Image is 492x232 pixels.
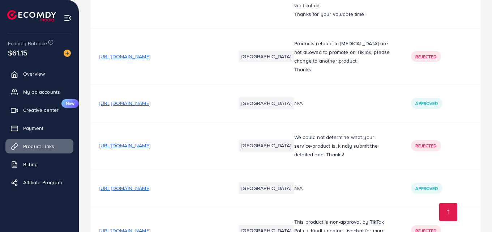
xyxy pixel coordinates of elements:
span: [URL][DOMAIN_NAME] [99,53,150,60]
a: Payment [5,121,73,135]
span: Overview [23,70,45,77]
a: My ad accounts [5,85,73,99]
li: [GEOGRAPHIC_DATA] [239,182,294,194]
a: Overview [5,67,73,81]
span: Approved [415,100,438,106]
p: We could not determine what your service/product is, kindly submit the detailed one. Thanks! [294,133,394,159]
iframe: Chat [461,199,487,227]
span: Rejected [415,143,436,149]
li: [GEOGRAPHIC_DATA] [239,51,294,62]
span: [URL][DOMAIN_NAME] [99,100,150,107]
a: Product Links [5,139,73,153]
li: [GEOGRAPHIC_DATA] [239,140,294,151]
span: N/A [294,100,303,107]
span: [URL][DOMAIN_NAME] [99,185,150,192]
span: N/A [294,185,303,192]
p: Products related to [MEDICAL_DATA] are not allowed to promote on TikTok, please change to another... [294,39,394,65]
span: Product Links [23,143,54,150]
span: Payment [23,125,43,132]
img: image [64,50,71,57]
p: Thanks for your valuable time! [294,10,394,18]
span: $61.15 [8,47,27,58]
span: Rejected [415,54,436,60]
a: Creative centerNew [5,103,73,117]
span: My ad accounts [23,88,60,96]
span: Billing [23,161,38,168]
a: Affiliate Program [5,175,73,190]
span: Approved [415,185,438,191]
img: logo [7,10,56,21]
span: Creative center [23,106,59,114]
span: Ecomdy Balance [8,40,47,47]
span: Affiliate Program [23,179,62,186]
a: Billing [5,157,73,172]
span: [URL][DOMAIN_NAME] [99,142,150,149]
li: [GEOGRAPHIC_DATA] [239,97,294,109]
p: Thanks. [294,65,394,74]
span: New [61,99,79,108]
img: menu [64,14,72,22]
